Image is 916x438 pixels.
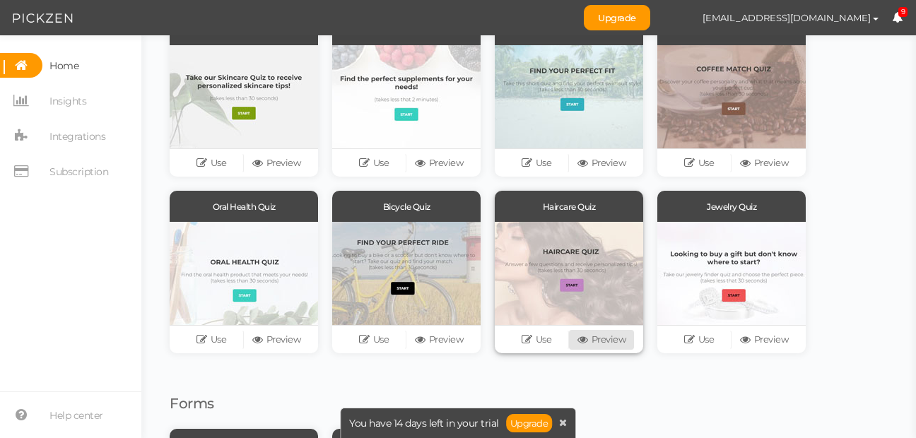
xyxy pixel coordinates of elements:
a: Upgrade [584,5,650,30]
div: Haircare Quiz [495,191,643,222]
a: Use [179,330,244,350]
a: Use [504,330,569,350]
a: Preview [732,153,797,173]
a: Use [179,153,244,173]
a: Preview [244,330,309,350]
a: Preview [406,153,471,173]
span: Subscription [49,160,108,183]
h1: Forms [170,396,888,411]
span: 9 [898,7,908,18]
a: Use [504,153,569,173]
span: You have 14 days left in your trial [349,418,499,428]
a: Use [667,153,732,173]
a: Use [667,330,732,350]
a: Preview [569,330,634,350]
span: Integrations [49,125,105,148]
span: Insights [49,90,86,112]
a: Use [341,330,406,350]
a: Preview [406,330,471,350]
span: Home [49,54,78,77]
a: Upgrade [506,414,553,432]
span: Help center [49,404,103,427]
a: Preview [732,330,797,350]
span: [EMAIL_ADDRESS][DOMAIN_NAME] [703,12,871,23]
img: Pickzen logo [13,10,73,27]
a: Use [341,153,406,173]
a: Preview [244,153,309,173]
img: bf721e8e4cf8db0b03cf0520254ad465 [664,6,689,30]
div: Jewelry Quiz [657,191,806,222]
button: [EMAIL_ADDRESS][DOMAIN_NAME] [689,6,892,30]
div: Bicycle Quiz [332,191,481,222]
div: Oral Health Quiz [170,191,318,222]
a: Preview [569,153,634,173]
